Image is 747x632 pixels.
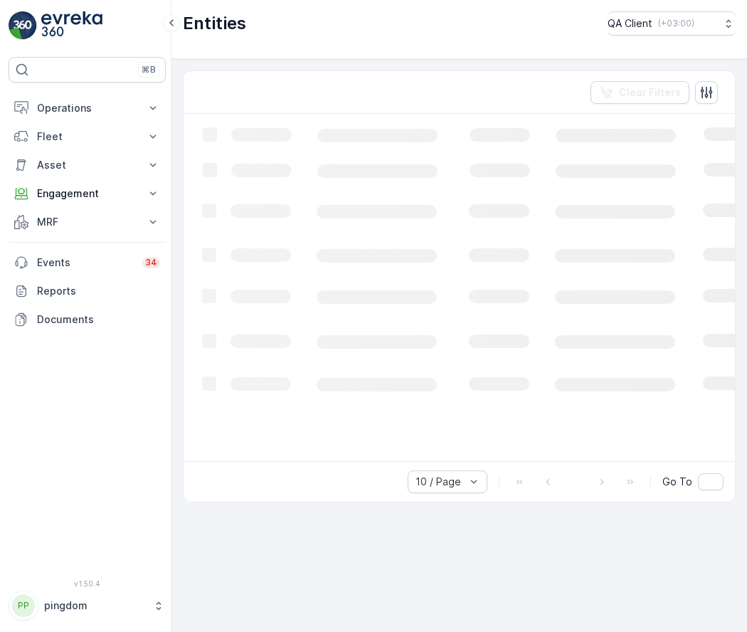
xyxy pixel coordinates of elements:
p: Entities [183,12,246,35]
a: Documents [9,305,166,334]
p: Engagement [37,186,137,201]
button: QA Client(+03:00) [608,11,736,36]
p: MRF [37,215,137,229]
button: Clear Filters [590,81,689,104]
p: Fleet [37,130,137,144]
p: pingdom [44,599,146,613]
p: Clear Filters [619,85,681,100]
a: Reports [9,277,166,305]
button: Engagement [9,179,166,208]
p: 34 [145,257,157,268]
p: ( +03:00 ) [658,18,694,29]
p: Operations [37,101,137,115]
button: MRF [9,208,166,236]
p: ⌘B [142,64,156,75]
button: Operations [9,94,166,122]
button: PPpingdom [9,591,166,621]
img: logo_light-DOdMpM7g.png [41,11,102,40]
p: QA Client [608,16,652,31]
span: Go To [662,475,692,489]
p: Documents [37,312,160,327]
button: Asset [9,151,166,179]
a: Events34 [9,248,166,277]
p: Asset [37,158,137,172]
span: v 1.50.4 [9,579,166,588]
img: logo [9,11,37,40]
div: PP [12,594,35,617]
button: Fleet [9,122,166,151]
p: Reports [37,284,160,298]
p: Events [37,256,134,270]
